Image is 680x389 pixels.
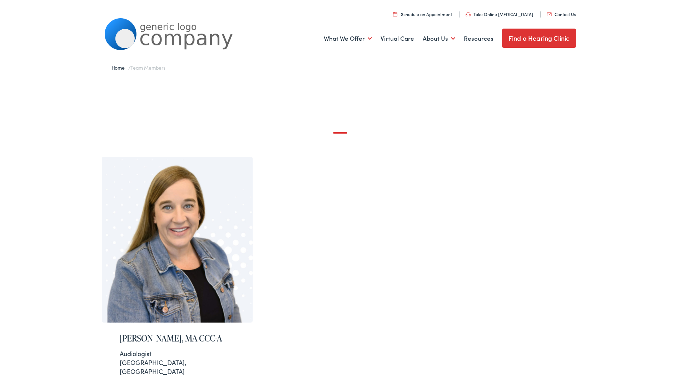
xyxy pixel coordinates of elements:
a: Virtual Care [381,25,414,52]
a: Take Online [MEDICAL_DATA] [466,11,533,17]
a: What We Offer [324,25,372,52]
a: Find a Hearing Clinic [502,29,576,48]
div: [GEOGRAPHIC_DATA], [GEOGRAPHIC_DATA] [120,349,235,376]
img: utility icon [466,12,471,16]
h2: [PERSON_NAME], MA CCC-A [120,333,235,344]
img: utility icon [393,12,397,16]
span: / [111,64,165,71]
a: [PERSON_NAME], MA CCC-A Audiologist[GEOGRAPHIC_DATA], [GEOGRAPHIC_DATA] [102,157,253,386]
a: About Us [423,25,455,52]
a: Resources [464,25,493,52]
a: Home [111,64,128,71]
div: Audiologist [120,349,235,358]
span: Team Members [130,64,165,71]
a: Schedule an Appointment [393,11,452,17]
img: utility icon [547,13,552,16]
a: Contact Us [547,11,576,17]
